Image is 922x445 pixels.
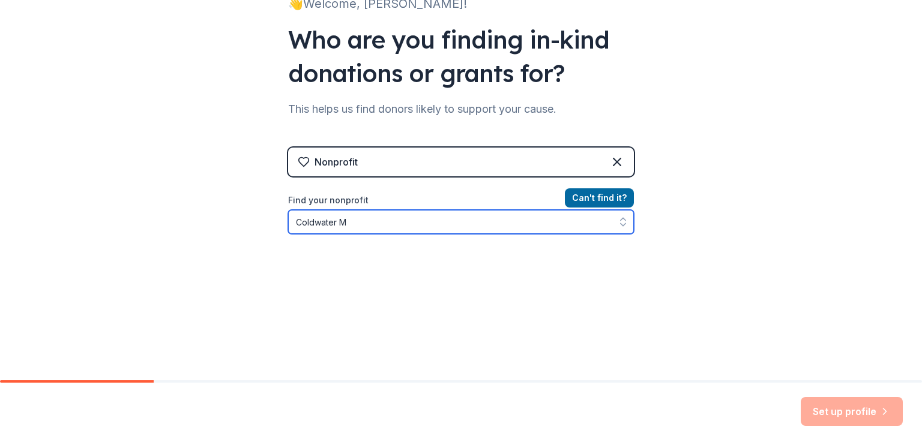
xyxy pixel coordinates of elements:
[288,100,634,119] div: This helps us find donors likely to support your cause.
[565,188,634,208] button: Can't find it?
[288,23,634,90] div: Who are you finding in-kind donations or grants for?
[315,155,358,169] div: Nonprofit
[288,193,634,208] label: Find your nonprofit
[288,210,634,234] input: Search by name, EIN, or city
